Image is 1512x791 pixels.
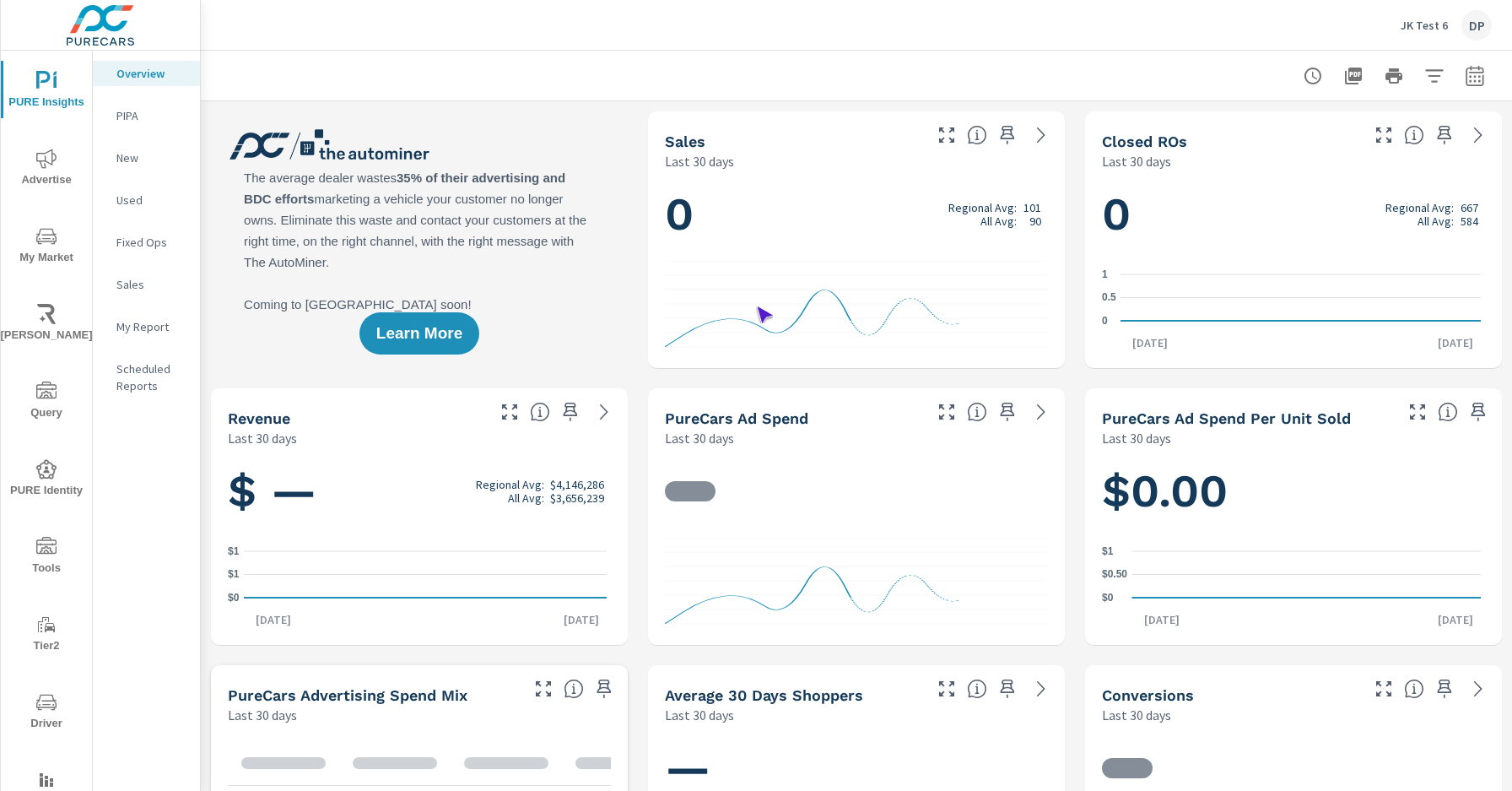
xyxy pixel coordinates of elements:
span: Total cost of media for all PureCars channels for the selected dealership group over the selected... [967,402,987,422]
h5: Sales [665,133,705,150]
button: Print Report [1377,59,1411,93]
p: $4,146,286 [550,478,604,491]
p: All Avg: [980,214,1017,228]
button: Make Fullscreen [933,122,960,149]
p: Regional Avg: [1385,201,1454,214]
p: JK Test 6 [1401,18,1448,33]
p: Regional Avg: [476,478,544,491]
p: Last 30 days [228,428,297,448]
p: New [116,149,186,166]
span: Save this to your personalized report [994,675,1021,702]
span: This table looks at how you compare to the amount of budget you spend per channel as opposed to y... [564,679,584,699]
p: PIPA [116,107,186,124]
div: Sales [93,272,200,297]
h5: Revenue [228,409,290,427]
span: Driver [6,692,87,734]
span: PURE Identity [6,459,87,501]
div: Scheduled Reports [93,356,200,398]
span: Number of vehicles sold by the dealership over the selected date range. [Source: This data is sou... [967,125,987,145]
text: $0 [228,592,240,604]
h1: $ — [228,463,611,520]
h5: PureCars Ad Spend Per Unit Sold [1102,409,1351,427]
div: DP [1461,10,1492,41]
p: All Avg: [1417,214,1454,228]
h5: Closed ROs [1102,133,1187,150]
p: Last 30 days [1102,705,1171,725]
span: Save this to your personalized report [1431,675,1458,702]
p: Last 30 days [665,705,734,725]
text: $1 [228,569,240,581]
div: Fixed Ops [93,230,200,255]
p: [DATE] [552,611,611,628]
button: Make Fullscreen [933,675,960,702]
p: Used [116,192,186,209]
span: [PERSON_NAME] [6,304,87,345]
p: [DATE] [1120,334,1180,351]
p: Scheduled Reports [116,360,186,394]
span: Save this to your personalized report [994,398,1021,425]
a: See more details in report [1465,122,1492,149]
span: A rolling 30 day total of daily Shoppers on the dealership website, averaged over the selected da... [967,679,987,699]
button: Make Fullscreen [1404,398,1431,425]
span: Save this to your personalized report [1431,122,1458,149]
span: Save this to your personalized report [591,675,618,702]
span: Number of Repair Orders Closed by the selected dealership group over the selected time range. [So... [1404,125,1424,145]
button: Make Fullscreen [530,675,557,702]
p: [DATE] [1132,611,1191,628]
a: See more details in report [1465,675,1492,702]
span: PURE Insights [6,71,87,112]
button: Make Fullscreen [1370,122,1397,149]
span: Average cost of advertising per each vehicle sold at the dealer over the selected date range. The... [1438,402,1458,422]
p: 667 [1461,201,1478,214]
h1: 0 [665,186,1048,243]
span: Tier2 [6,615,87,656]
p: Last 30 days [665,151,734,171]
div: Used [93,187,200,213]
text: $1 [1102,545,1114,557]
h5: PureCars Ad Spend [665,409,808,427]
h1: $0.00 [1102,463,1485,520]
p: All Avg: [508,491,544,505]
span: Save this to your personalized report [994,122,1021,149]
span: Query [6,382,87,423]
button: Make Fullscreen [1370,675,1397,702]
p: [DATE] [1426,611,1485,628]
text: $1 [228,545,240,557]
p: Last 30 days [1102,151,1171,171]
p: Regional Avg: [948,201,1017,214]
p: 584 [1461,214,1478,228]
a: See more details in report [591,398,618,425]
span: Save this to your personalized report [557,398,584,425]
h1: 0 [1102,186,1485,243]
text: 0.5 [1102,292,1116,304]
div: PIPA [93,103,200,128]
text: 0 [1102,315,1108,327]
p: Last 30 days [1102,428,1171,448]
h5: Conversions [1102,686,1194,704]
span: Save this to your personalized report [1465,398,1492,425]
a: See more details in report [1028,398,1055,425]
h5: PureCars Advertising Spend Mix [228,686,467,704]
span: Advertise [6,149,87,190]
span: Total sales revenue over the selected date range. [Source: This data is sourced from the dealer’s... [530,402,550,422]
p: 101 [1023,201,1041,214]
a: See more details in report [1028,122,1055,149]
p: Sales [116,276,186,293]
span: My Market [6,226,87,268]
span: Tools [6,537,87,578]
p: [DATE] [244,611,303,628]
p: Last 30 days [228,705,297,725]
a: See more details in report [1028,675,1055,702]
div: New [93,145,200,171]
text: $0.50 [1102,569,1127,581]
p: My Report [116,318,186,335]
span: The number of dealer-specified goals completed by a visitor. [Source: This data is provided by th... [1404,679,1424,699]
button: Learn More [359,312,479,355]
button: Select Date Range [1458,59,1492,93]
p: [DATE] [1426,334,1485,351]
button: Make Fullscreen [496,398,523,425]
span: Learn More [376,326,462,341]
p: Fixed Ops [116,234,186,251]
text: $0 [1102,592,1114,604]
p: $3,656,239 [550,491,604,505]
